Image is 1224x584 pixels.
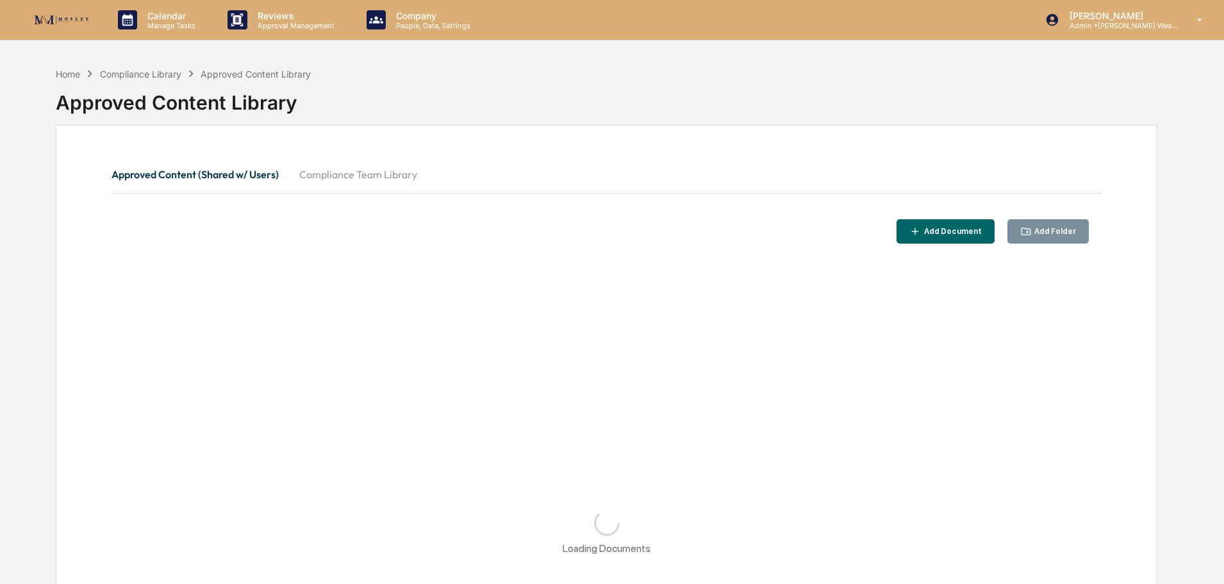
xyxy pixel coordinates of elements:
[137,21,202,30] p: Manage Tasks
[922,227,982,236] div: Add Document
[386,21,477,30] p: People, Data, Settings
[897,219,995,244] button: Add Document
[563,542,650,555] div: Loading Documents
[56,81,1157,114] div: Approved Content Library
[1059,10,1179,21] p: [PERSON_NAME]
[1007,219,1089,244] button: Add Folder
[289,159,427,190] button: Compliance Team Library
[247,21,341,30] p: Approval Management
[112,159,1102,190] div: secondary tabs example
[137,10,202,21] p: Calendar
[201,69,311,79] div: Approved Content Library
[1059,21,1179,30] p: Admin • [PERSON_NAME] Wealth
[1032,227,1076,236] div: Add Folder
[100,69,181,79] div: Compliance Library
[247,10,341,21] p: Reviews
[31,12,92,28] img: logo
[56,69,80,79] div: Home
[112,159,289,190] button: Approved Content (Shared w/ Users)
[386,10,477,21] p: Company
